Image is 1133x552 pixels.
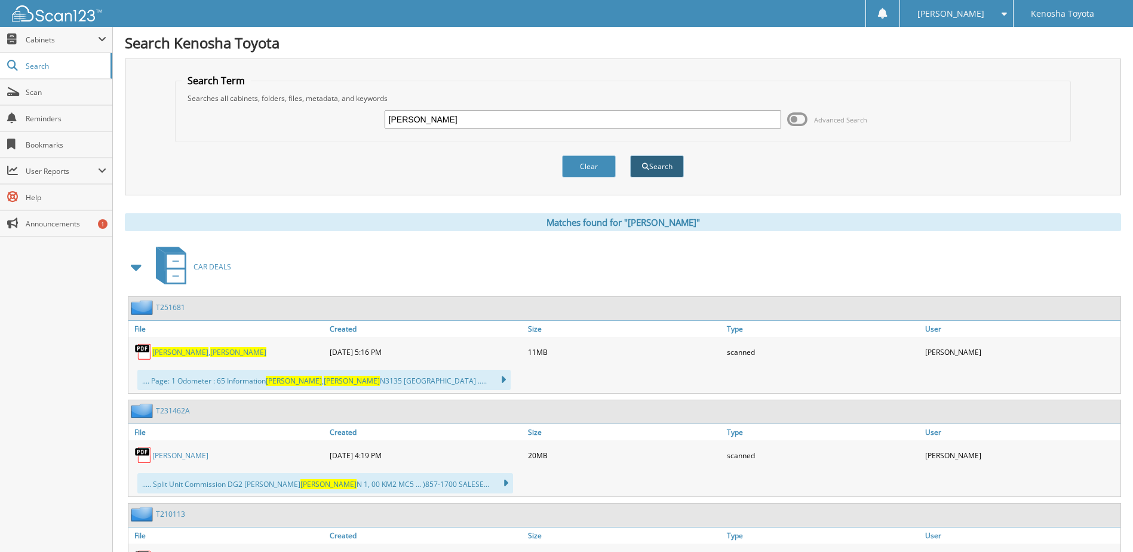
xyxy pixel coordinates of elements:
[630,155,684,177] button: Search
[98,219,108,229] div: 1
[125,33,1121,53] h1: Search Kenosha Toyota
[724,340,922,364] div: scanned
[26,87,106,97] span: Scan
[922,443,1120,467] div: [PERSON_NAME]
[134,446,152,464] img: PDF.png
[26,140,106,150] span: Bookmarks
[156,509,185,519] a: T210113
[152,347,266,357] a: [PERSON_NAME],[PERSON_NAME]
[1031,10,1094,17] span: Kenosha Toyota
[152,347,208,357] span: [PERSON_NAME]
[12,5,102,22] img: scan123-logo-white.svg
[152,450,208,461] a: [PERSON_NAME]
[194,262,231,272] span: CAR DEALS
[137,473,513,493] div: ..... Split Unit Commission DG2 [PERSON_NAME] N 1, 00 KM2 MC5 ... )857-1700 SALESE...
[134,343,152,361] img: PDF.png
[156,302,185,312] a: T251681
[125,213,1121,231] div: Matches found for "[PERSON_NAME]"
[525,443,723,467] div: 20MB
[724,321,922,337] a: Type
[724,424,922,440] a: Type
[327,321,525,337] a: Created
[156,406,190,416] a: T231462A
[26,219,106,229] span: Announcements
[26,61,105,71] span: Search
[182,74,251,87] legend: Search Term
[327,443,525,467] div: [DATE] 4:19 PM
[327,424,525,440] a: Created
[26,35,98,45] span: Cabinets
[922,528,1120,544] a: User
[26,166,98,176] span: User Reports
[327,340,525,364] div: [DATE] 5:16 PM
[525,340,723,364] div: 11MB
[128,321,327,337] a: File
[128,528,327,544] a: File
[149,243,231,290] a: CAR DEALS
[182,93,1064,103] div: Searches all cabinets, folders, files, metadata, and keywords
[131,507,156,522] img: folder2.png
[814,115,867,124] span: Advanced Search
[922,321,1120,337] a: User
[137,370,511,390] div: .... Page: 1 Odometer : 65 Information , N3135 [GEOGRAPHIC_DATA] .....
[26,114,106,124] span: Reminders
[26,192,106,203] span: Help
[525,321,723,337] a: Size
[724,443,922,467] div: scanned
[724,528,922,544] a: Type
[300,479,357,489] span: [PERSON_NAME]
[922,424,1120,440] a: User
[128,424,327,440] a: File
[324,376,380,386] span: [PERSON_NAME]
[131,300,156,315] img: folder2.png
[327,528,525,544] a: Created
[922,340,1120,364] div: [PERSON_NAME]
[525,424,723,440] a: Size
[210,347,266,357] span: [PERSON_NAME]
[266,376,322,386] span: [PERSON_NAME]
[131,403,156,418] img: folder2.png
[562,155,616,177] button: Clear
[525,528,723,544] a: Size
[917,10,984,17] span: [PERSON_NAME]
